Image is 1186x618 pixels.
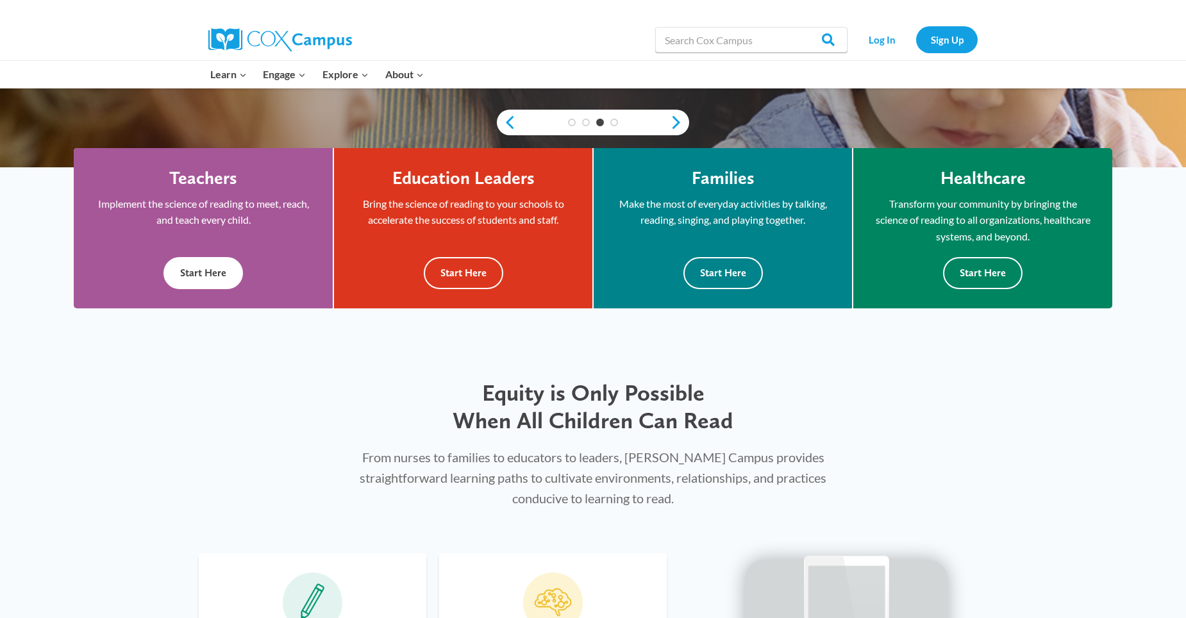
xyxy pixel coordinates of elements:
a: 3 [596,119,604,126]
button: Child menu of About [377,61,432,88]
p: From nurses to families to educators to leaders, [PERSON_NAME] Campus provides straightforward le... [345,447,841,508]
a: 1 [568,119,576,126]
a: next [670,115,689,130]
p: Make the most of everyday activities by talking, reading, singing, and playing together. [613,196,833,228]
h4: Teachers [169,167,237,189]
p: Implement the science of reading to meet, reach, and teach every child. [93,196,313,228]
span: Equity is Only Possible When All Children Can Read [453,379,733,434]
nav: Secondary Navigation [854,26,978,53]
h4: Education Leaders [392,167,535,189]
a: 2 [582,119,590,126]
nav: Primary Navigation [202,61,431,88]
p: Transform your community by bringing the science of reading to all organizations, healthcare syst... [873,196,1093,245]
a: Education Leaders Bring the science of reading to your schools to accelerate the success of stude... [334,148,592,308]
a: Log In [854,26,910,53]
input: Search Cox Campus [655,27,848,53]
a: previous [497,115,516,130]
p: Bring the science of reading to your schools to accelerate the success of students and staff. [353,196,573,228]
button: Child menu of Engage [255,61,315,88]
img: Cox Campus [208,28,352,51]
button: Start Here [943,257,1023,288]
button: Child menu of Learn [202,61,255,88]
a: Sign Up [916,26,978,53]
button: Start Here [163,257,243,288]
a: Families Make the most of everyday activities by talking, reading, singing, and playing together.... [594,148,852,308]
a: 4 [610,119,618,126]
a: Teachers Implement the science of reading to meet, reach, and teach every child. Start Here [74,148,333,308]
h4: Families [692,167,755,189]
button: Child menu of Explore [314,61,377,88]
button: Start Here [683,257,763,288]
a: Healthcare Transform your community by bringing the science of reading to all organizations, heal... [853,148,1112,308]
button: Start Here [424,257,503,288]
div: content slider buttons [497,110,689,135]
h4: Healthcare [940,167,1026,189]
